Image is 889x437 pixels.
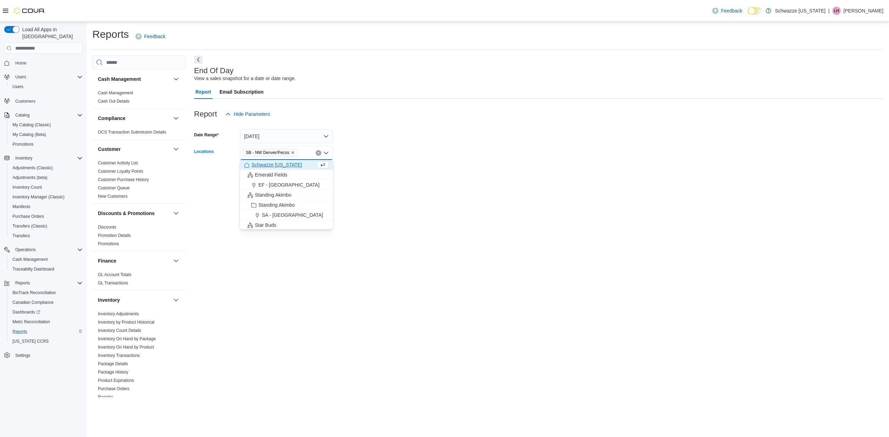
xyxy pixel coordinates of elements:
[194,110,217,118] h3: Report
[246,149,289,156] span: SB - NW Denver/Pecos
[13,351,33,360] a: Settings
[92,310,186,412] div: Inventory
[13,279,33,287] button: Reports
[98,161,138,165] a: Customer Activity List
[7,120,85,130] button: My Catalog (Classic)
[834,7,839,15] span: LH
[748,7,762,15] input: Dark Mode
[10,203,83,211] span: Manifests
[7,255,85,264] button: Cash Management
[10,327,30,336] a: Reports
[98,76,171,83] button: Cash Management
[10,203,33,211] a: Manifests
[13,73,29,81] button: Users
[13,194,65,200] span: Inventory Manager (Classic)
[98,233,131,238] a: Promotion Details
[98,241,119,247] span: Promotions
[7,212,85,221] button: Purchase Orders
[15,247,36,252] span: Operations
[240,160,333,170] button: Schwazze [US_STATE]
[7,221,85,231] button: Transfers (Classic)
[10,289,83,297] span: BioTrack Reconciliation
[13,214,44,219] span: Purchase Orders
[10,130,49,139] a: My Catalog (Beta)
[10,232,83,240] span: Transfers
[721,7,742,14] span: Feedback
[15,74,26,80] span: Users
[13,111,32,119] button: Catalog
[98,328,141,333] a: Inventory Count Details
[1,153,85,163] button: Inventory
[10,298,56,307] a: Canadian Compliance
[98,281,128,285] a: GL Transactions
[7,202,85,212] button: Manifests
[10,130,83,139] span: My Catalog (Beta)
[13,309,40,315] span: Dashboards
[98,361,128,366] a: Package Details
[92,89,186,108] div: Cash Management
[98,194,127,199] a: New Customers
[10,337,83,345] span: Washington CCRS
[1,58,85,68] button: Home
[15,353,30,358] span: Settings
[710,4,745,18] a: Feedback
[7,336,85,346] button: [US_STATE] CCRS
[13,279,83,287] span: Reports
[1,96,85,106] button: Customers
[15,60,26,66] span: Home
[844,7,883,15] p: [PERSON_NAME]
[10,255,83,264] span: Cash Management
[10,308,43,316] a: Dashboards
[98,297,120,303] h3: Inventory
[98,328,141,333] span: Inventory Count Details
[13,329,27,334] span: Reports
[10,140,36,148] a: Promotions
[194,132,219,138] label: Date Range
[1,72,85,82] button: Users
[98,386,130,391] a: Purchase Orders
[98,224,116,230] span: Discounts
[92,223,186,251] div: Discounts & Promotions
[10,83,26,91] a: Users
[98,353,140,358] span: Inventory Transactions
[13,59,29,67] a: Home
[10,318,83,326] span: Metrc Reconciliation
[1,350,85,360] button: Settings
[255,191,291,198] span: Standing Akimbo
[7,182,85,192] button: Inventory Count
[243,149,298,156] span: SB - NW Denver/Pecos
[98,320,155,325] a: Inventory by Product Historical
[92,128,186,139] div: Compliance
[7,307,85,317] a: Dashboards
[10,121,83,129] span: My Catalog (Classic)
[13,339,49,344] span: [US_STATE] CCRS
[10,212,47,221] a: Purchase Orders
[98,115,125,122] h3: Compliance
[98,257,116,264] h3: Finance
[172,145,180,153] button: Customer
[10,308,83,316] span: Dashboards
[240,200,333,210] button: Standing Akimbo
[98,129,166,135] span: OCS Transaction Submission Details
[98,272,131,277] span: GL Account Totals
[13,175,48,180] span: Adjustments (beta)
[98,186,130,190] a: Customer Queue
[10,318,53,326] a: Metrc Reconciliation
[10,140,83,148] span: Promotions
[13,122,51,128] span: My Catalog (Classic)
[219,85,264,99] span: Email Subscription
[240,180,333,190] button: EF - [GEOGRAPHIC_DATA]
[1,278,85,288] button: Reports
[98,370,128,375] a: Package History
[10,212,83,221] span: Purchase Orders
[240,170,333,180] button: Emerald Fields
[19,26,83,40] span: Load All Apps in [GEOGRAPHIC_DATA]
[98,185,130,191] span: Customer Queue
[98,344,154,350] span: Inventory On Hand by Product
[98,210,155,217] h3: Discounts & Promotions
[13,204,30,209] span: Manifests
[240,210,333,220] button: SA - [GEOGRAPHIC_DATA]
[98,311,139,317] span: Inventory Adjustments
